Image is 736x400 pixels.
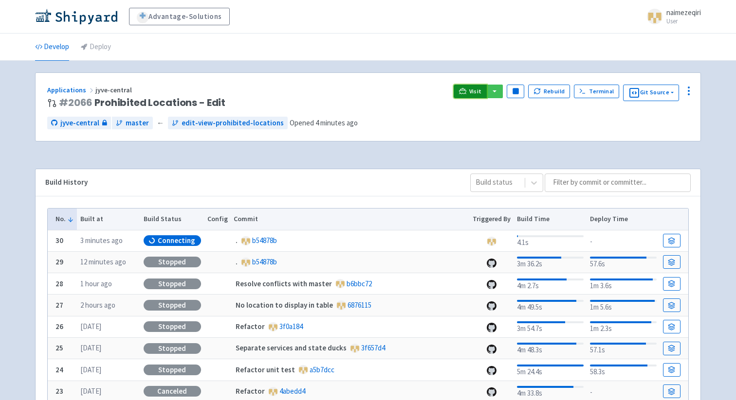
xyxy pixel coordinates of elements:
[81,34,111,61] a: Deploy
[252,236,277,245] a: b54878b
[55,214,74,224] button: No.
[666,8,701,17] span: naimezeqiri
[55,279,63,288] b: 28
[168,117,288,130] a: edit-view-prohibited-locations
[361,343,385,352] a: 3f657d4
[236,279,332,288] strong: Resolve conflicts with master
[47,117,111,130] a: jyve-central
[59,96,92,109] a: #2066
[204,209,231,230] th: Config
[55,257,63,266] b: 29
[454,85,487,98] a: Visit
[663,255,681,269] a: Build Details
[590,255,657,270] div: 57.6s
[45,177,455,188] div: Build History
[144,386,201,397] div: Canceled
[55,236,63,245] b: 30
[528,85,570,98] button: Rebuild
[470,209,514,230] th: Triggered By
[77,209,140,230] th: Built at
[517,363,584,378] div: 5m 24.4s
[517,384,584,399] div: 4m 33.8s
[590,277,657,292] div: 1m 3.6s
[236,236,238,245] strong: .
[279,322,303,331] a: 3f0a184
[663,342,681,355] a: Build Details
[517,319,584,334] div: 3m 54.7s
[517,298,584,313] div: 4m 49.5s
[80,300,115,310] time: 2 hours ago
[574,85,619,98] a: Terminal
[144,257,201,267] div: Stopped
[55,386,63,396] b: 23
[236,300,333,310] strong: No location to display in table
[80,322,101,331] time: [DATE]
[126,118,149,129] span: master
[663,320,681,333] a: Build Details
[663,384,681,398] a: Build Details
[514,209,587,230] th: Build Time
[517,341,584,356] div: 4m 48.3s
[590,341,657,356] div: 57.1s
[545,174,691,192] input: Filter by commit or committer...
[144,300,201,311] div: Stopped
[112,117,153,130] a: master
[80,343,101,352] time: [DATE]
[35,9,117,24] img: Shipyard logo
[310,365,334,374] a: a5b7dcc
[663,277,681,291] a: Build Details
[590,363,657,378] div: 58.3s
[347,279,372,288] a: b6bbc72
[55,322,63,331] b: 26
[144,365,201,375] div: Stopped
[80,365,101,374] time: [DATE]
[590,319,657,334] div: 1m 2.3s
[80,257,126,266] time: 12 minutes ago
[236,365,295,374] strong: Refactor unit test
[279,386,305,396] a: 4abedd4
[641,9,701,24] a: naimezeqiri User
[59,97,225,108] span: Prohibited Locations - Edit
[517,255,584,270] div: 3m 36.2s
[55,300,63,310] b: 27
[507,85,524,98] button: Pause
[590,234,657,247] div: -
[129,8,230,25] a: Advantage-Solutions
[144,343,201,354] div: Stopped
[236,386,265,396] strong: Refactor
[55,343,63,352] b: 25
[47,86,95,94] a: Applications
[140,209,204,230] th: Build Status
[80,279,112,288] time: 1 hour ago
[95,86,133,94] span: jyve-central
[663,234,681,247] a: Build Details
[315,118,358,127] time: 4 minutes ago
[623,85,679,101] button: Git Source
[666,18,701,24] small: User
[236,343,347,352] strong: Separate services and state ducks
[157,118,164,129] span: ←
[236,257,238,266] strong: .
[590,298,657,313] div: 1m 5.6s
[80,386,101,396] time: [DATE]
[182,118,284,129] span: edit-view-prohibited-locations
[158,236,195,245] span: Connecting
[55,365,63,374] b: 24
[80,236,123,245] time: 3 minutes ago
[469,87,482,95] span: Visit
[144,278,201,289] div: Stopped
[236,322,265,331] strong: Refactor
[144,321,201,332] div: Stopped
[252,257,277,266] a: b54878b
[348,300,371,310] a: 6876115
[60,118,99,129] span: jyve-central
[290,118,358,127] span: Opened
[35,34,69,61] a: Develop
[663,363,681,377] a: Build Details
[517,277,584,292] div: 4m 2.7s
[663,298,681,312] a: Build Details
[517,233,584,248] div: 4.1s
[590,385,657,398] div: -
[231,209,470,230] th: Commit
[587,209,660,230] th: Deploy Time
